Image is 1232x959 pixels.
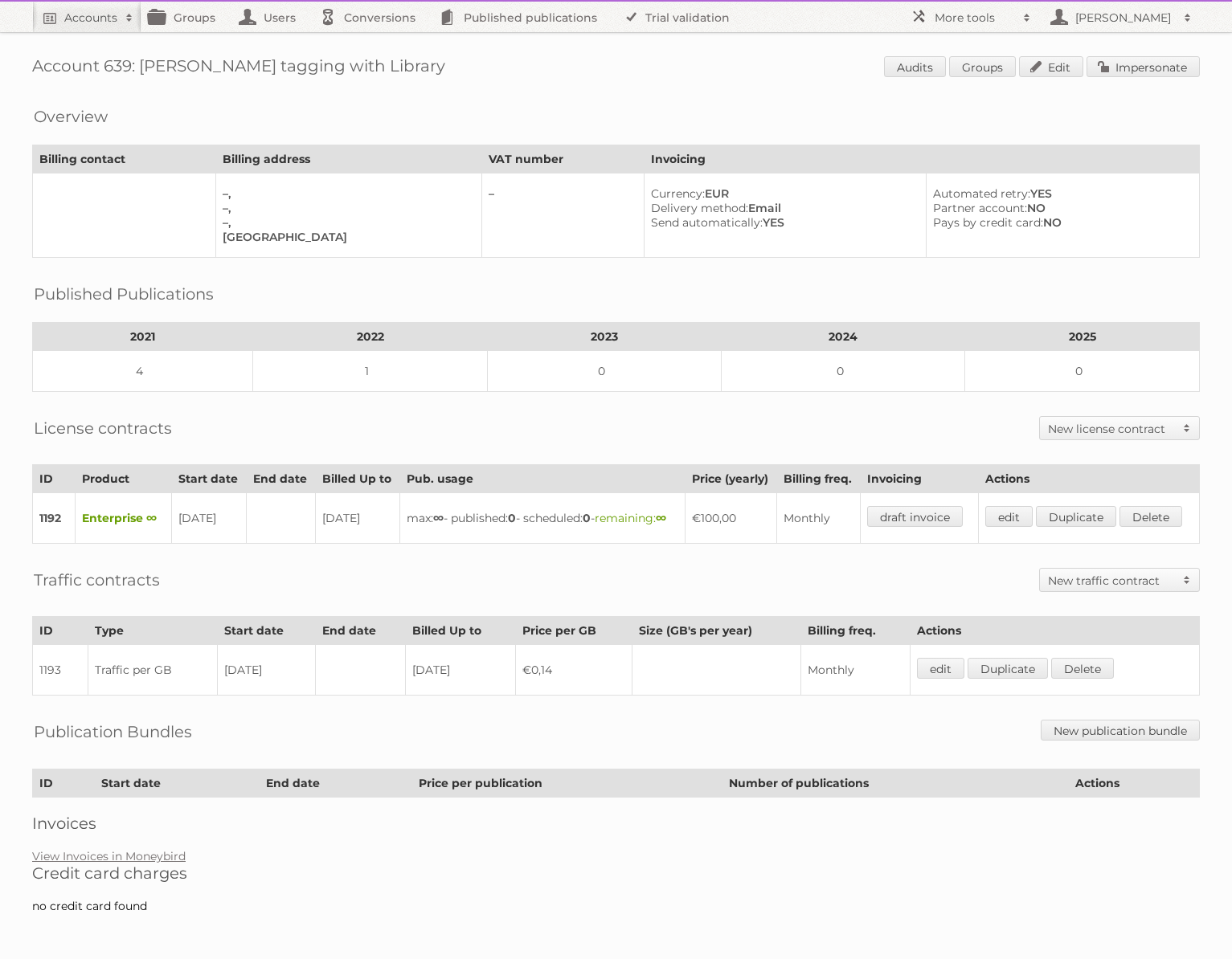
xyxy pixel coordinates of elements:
[776,493,860,544] td: Monthly
[33,493,76,544] td: 1192
[32,863,1200,883] h2: Credit card charges
[315,493,399,544] td: [DATE]
[1051,658,1114,679] a: Delete
[253,351,488,392] td: 1
[651,186,705,201] span: Currency:
[399,493,685,544] td: max: - published: - scheduled: -
[978,465,1199,493] th: Actions
[917,658,964,679] a: edit
[949,56,1016,77] a: Groups
[613,2,746,32] a: Trial validation
[1039,2,1200,32] a: [PERSON_NAME]
[933,215,1043,230] span: Pays by credit card:
[968,658,1048,679] a: Duplicate
[801,617,911,645] th: Billing freq.
[223,230,469,244] div: [GEOGRAPHIC_DATA]
[1071,10,1176,26] h2: [PERSON_NAME]
[33,145,216,173] th: Billing contact
[487,323,722,351] th: 2023
[34,104,108,129] h2: Overview
[860,465,978,493] th: Invoicing
[32,2,141,32] a: Accounts
[76,465,172,493] th: Product
[223,201,469,215] div: –,
[722,769,1069,798] th: Number of publications
[933,186,1030,201] span: Automated retry:
[88,645,218,696] td: Traffic per GB
[172,465,247,493] th: Start date
[312,2,432,32] a: Conversions
[433,511,444,525] strong: ∞
[508,511,516,525] strong: 0
[33,769,95,798] th: ID
[315,465,399,493] th: Billed Up to
[76,493,172,544] td: Enterprise ∞
[656,511,666,525] strong: ∞
[33,465,76,493] th: ID
[33,323,253,351] th: 2021
[685,465,776,493] th: Price (yearly)
[632,617,800,645] th: Size (GB's per year)
[33,617,88,645] th: ID
[933,201,1027,215] span: Partner account:
[867,506,963,527] a: draft invoice
[1036,506,1116,527] a: Duplicate
[651,215,913,230] div: YES
[218,645,315,696] td: [DATE]
[223,186,469,201] div: –,
[411,769,722,798] th: Price per publication
[32,56,1200,80] h1: Account 639: [PERSON_NAME] tagging with Library
[34,720,192,744] h2: Publication Bundles
[965,351,1200,392] td: 0
[94,769,259,798] th: Start date
[405,617,515,645] th: Billed Up to
[903,2,1039,32] a: More tools
[141,2,231,32] a: Groups
[1175,417,1199,439] span: Toggle
[260,769,412,798] th: End date
[481,173,644,258] td: –
[985,506,1033,527] a: edit
[215,145,481,173] th: Billing address
[935,10,1015,26] h2: More tools
[651,186,913,201] div: EUR
[34,282,214,306] h2: Published Publications
[651,201,748,215] span: Delivery method:
[88,617,218,645] th: Type
[33,645,88,696] td: 1193
[644,145,1199,173] th: Invoicing
[801,645,911,696] td: Monthly
[432,2,613,32] a: Published publications
[399,465,685,493] th: Pub. usage
[253,323,488,351] th: 2022
[651,201,913,215] div: Email
[776,465,860,493] th: Billing freq.
[405,645,515,696] td: [DATE]
[231,2,312,32] a: Users
[1040,417,1199,439] a: New license contract
[933,215,1186,230] div: NO
[1019,56,1083,77] a: Edit
[595,511,666,525] span: remaining:
[911,617,1200,645] th: Actions
[34,416,172,440] h2: License contracts
[1069,769,1200,798] th: Actions
[722,351,965,392] td: 0
[172,493,247,544] td: [DATE]
[583,511,591,525] strong: 0
[1048,421,1175,437] h2: New license contract
[1119,506,1182,527] a: Delete
[481,145,644,173] th: VAT number
[965,323,1200,351] th: 2025
[32,814,1200,833] h2: Invoices
[218,617,315,645] th: Start date
[884,56,946,77] a: Audits
[685,493,776,544] td: €100,00
[933,201,1186,215] div: NO
[1040,569,1199,591] a: New traffic contract
[722,323,965,351] th: 2024
[64,10,117,26] h2: Accounts
[933,186,1186,201] div: YES
[515,645,632,696] td: €0,14
[315,617,405,645] th: End date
